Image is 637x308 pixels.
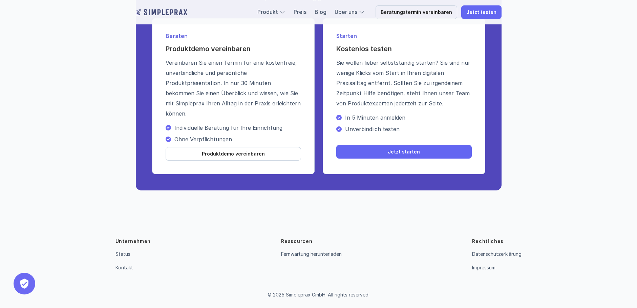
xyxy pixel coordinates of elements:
a: Über uns [335,8,357,15]
p: Ressourcen [281,238,312,245]
p: Beraten [166,32,301,40]
a: Beratungstermin vereinbaren [376,5,457,19]
p: Unternehmen [115,238,151,245]
h4: Kostenlos testen [336,44,472,54]
p: Jetzt starten [388,149,420,155]
a: Jetzt testen [461,5,502,19]
p: Sie wollen lieber selbstständig starten? Sie sind nur wenige Klicks vom Start in Ihren digitalen ... [336,58,472,108]
h4: Produktdemo vereinbaren [166,44,301,54]
p: In 5 Minuten anmelden [345,114,472,121]
a: Fernwartung herunterladen [281,251,342,257]
a: Preis [294,8,306,15]
a: Kontakt [115,265,133,270]
a: Impressum [472,265,495,270]
a: Blog [315,8,326,15]
p: Vereinbaren Sie einen Termin für eine kostenfreie, unverbindliche und persönliche Produktpräsenta... [166,58,301,119]
p: © 2025 Simpleprax GmbH. All rights reserved. [268,292,369,298]
p: Produktdemo vereinbaren [202,151,265,157]
a: Jetzt starten [336,145,472,159]
p: Ohne Verpflichtungen [174,136,301,143]
a: Produktdemo vereinbaren [166,147,301,161]
p: Individuelle Beratung für Ihre Einrichtung [174,124,301,131]
a: Status [115,251,130,257]
p: Jetzt testen [466,9,496,15]
p: Rechtliches [472,238,504,245]
a: Produkt [257,8,278,15]
p: Starten [336,32,472,40]
p: Unverbindlich testen [345,126,472,132]
a: Datenschutzerklärung [472,251,522,257]
p: Beratungstermin vereinbaren [381,9,452,15]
